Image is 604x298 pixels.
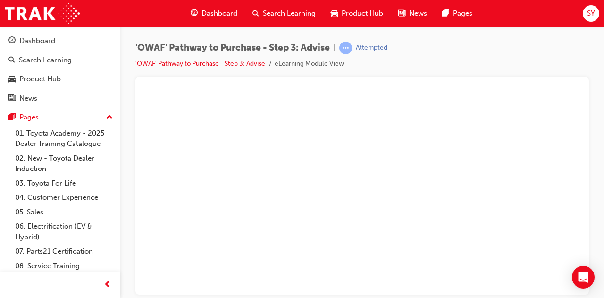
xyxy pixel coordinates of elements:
[11,244,117,259] a: 07. Parts21 Certification
[587,8,595,19] span: SY
[263,8,316,19] span: Search Learning
[245,4,323,23] a: search-iconSearch Learning
[19,55,72,66] div: Search Learning
[4,90,117,107] a: News
[398,8,405,19] span: news-icon
[191,8,198,19] span: guage-icon
[11,219,117,244] a: 06. Electrification (EV & Hybrid)
[106,111,113,124] span: up-icon
[409,8,427,19] span: News
[8,113,16,122] span: pages-icon
[334,43,336,53] span: |
[275,59,344,69] li: eLearning Module View
[19,74,61,85] div: Product Hub
[442,8,449,19] span: pages-icon
[135,60,265,68] a: 'OWAF' Pathway to Purchase - Step 3: Advise
[453,8,472,19] span: Pages
[572,266,595,289] div: Open Intercom Messenger
[5,3,80,24] img: Trak
[183,4,245,23] a: guage-iconDashboard
[11,205,117,220] a: 05. Sales
[8,37,16,45] span: guage-icon
[19,93,37,104] div: News
[4,109,117,126] button: Pages
[11,190,117,205] a: 04. Customer Experience
[11,259,117,273] a: 08. Service Training
[583,5,599,22] button: SY
[4,70,117,88] a: Product Hub
[11,176,117,191] a: 03. Toyota For Life
[339,42,352,54] span: learningRecordVerb_ATTEMPT-icon
[331,8,338,19] span: car-icon
[252,8,259,19] span: search-icon
[19,112,39,123] div: Pages
[323,4,391,23] a: car-iconProduct Hub
[8,75,16,84] span: car-icon
[8,56,15,65] span: search-icon
[201,8,237,19] span: Dashboard
[104,279,111,291] span: prev-icon
[8,94,16,103] span: news-icon
[135,43,330,53] span: 'OWAF' Pathway to Purchase - Step 3: Advise
[4,30,117,109] button: DashboardSearch LearningProduct HubNews
[11,151,117,176] a: 02. New - Toyota Dealer Induction
[342,8,383,19] span: Product Hub
[11,126,117,151] a: 01. Toyota Academy - 2025 Dealer Training Catalogue
[435,4,480,23] a: pages-iconPages
[4,51,117,69] a: Search Learning
[19,35,55,46] div: Dashboard
[356,43,387,52] div: Attempted
[391,4,435,23] a: news-iconNews
[4,32,117,50] a: Dashboard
